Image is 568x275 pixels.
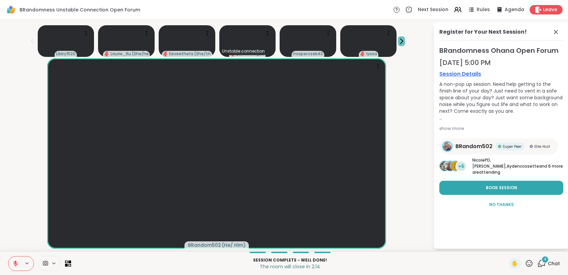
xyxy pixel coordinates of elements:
[222,242,246,248] span: ( He/ Him )
[489,202,514,208] span: No Thanks
[543,6,557,13] span: Leave
[439,125,563,132] div: show more
[439,28,527,36] div: Register for Your Next Session!
[511,260,518,268] span: ✋
[507,163,539,169] span: Aydencossette
[445,161,455,171] img: dodi
[440,161,449,171] img: NicolePD
[293,51,323,57] span: mrsperozek43
[188,242,221,248] span: BRandom502
[439,181,563,195] button: Book Session
[498,145,501,148] img: Super Peer
[458,163,464,170] span: +6
[5,4,17,15] img: ShareWell Logomark
[439,58,563,67] div: [DATE] 5:00 PM
[530,145,533,148] img: Elite Host
[455,142,493,150] span: BRandom502
[360,51,365,56] span: audio-muted
[439,81,563,121] div: A non-pop up session. Need help getting to the finish line of your day? Just need to vent in a sa...
[439,138,558,154] a: BRandom502BRandom502Super PeerSuper PeerElite HostElite Host
[169,51,193,57] span: Eeveethefairy
[439,46,563,55] span: BRandomness Ohana Open Forum
[472,157,563,175] p: and 6 more are attending
[439,70,563,78] a: Session Details
[472,157,491,163] span: NicolePD ,
[163,51,168,56] span: audio-muted
[505,6,524,13] span: Agenda
[486,185,517,191] span: Book Session
[366,51,377,57] span: lyssa
[418,6,448,13] span: Next Session
[477,6,490,13] span: Rules
[194,51,211,57] span: ( She/they )
[544,256,546,262] span: 4
[75,263,505,270] p: The room will close in 2:14
[439,198,563,212] button: No Thanks
[219,47,267,55] div: Unstable connection
[454,162,457,171] span: A
[132,51,149,57] span: ( She/her or anything else )
[443,142,452,151] img: BRandom502
[56,51,75,57] span: Libby1520
[503,144,522,149] span: Super Peer
[534,144,550,149] span: Elite Host
[548,260,560,267] span: Chat
[472,163,507,169] span: [PERSON_NAME] ,
[111,51,131,57] span: Laurie_Ru
[104,51,109,56] span: audio-muted
[20,6,140,13] span: BRandomness Unstable Connection Open Forum
[75,257,505,263] p: Session Complete - well done!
